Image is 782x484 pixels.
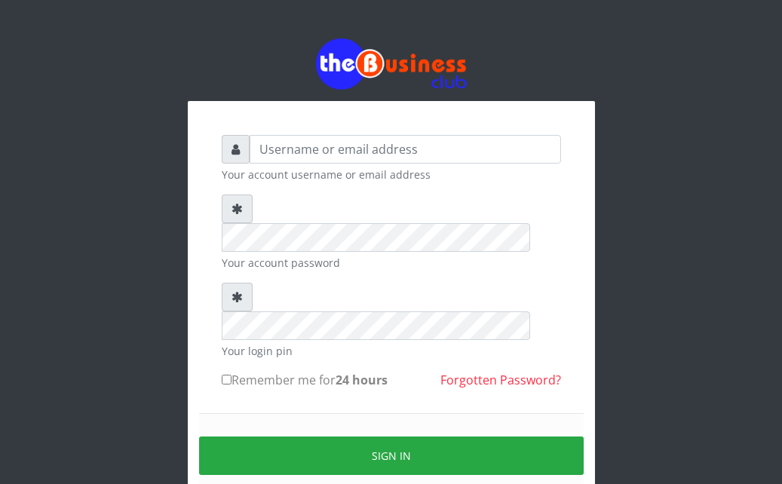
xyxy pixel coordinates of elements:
label: Remember me for [222,371,388,389]
input: Username or email address [250,135,561,164]
small: Your account password [222,255,561,271]
button: Sign in [199,437,584,475]
small: Your account username or email address [222,167,561,182]
input: Remember me for24 hours [222,375,232,384]
b: 24 hours [336,372,388,388]
a: Forgotten Password? [440,372,561,388]
small: Your login pin [222,343,561,359]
